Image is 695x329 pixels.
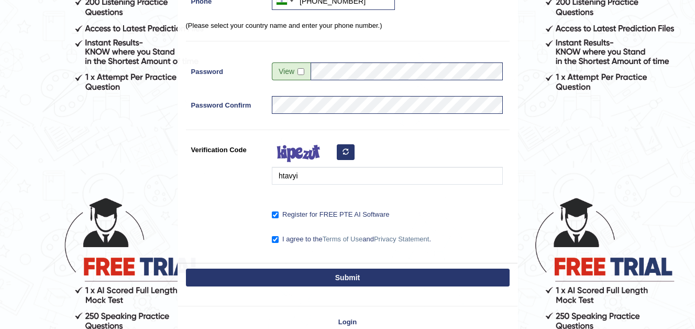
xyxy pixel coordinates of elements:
[297,68,304,75] input: Show/Hide Password
[186,141,267,155] label: Verification Code
[272,236,279,243] input: I agree to theTerms of UseandPrivacy Statement.
[186,96,267,110] label: Password Confirm
[186,269,510,286] button: Submit
[186,62,267,77] label: Password
[272,209,389,220] label: Register for FREE PTE AI Software
[272,211,279,218] input: Register for FREE PTE AI Software
[186,20,510,30] p: (Please select your country name and enter your phone number.)
[323,235,363,243] a: Terms of Use
[272,234,431,245] label: I agree to the and .
[374,235,429,243] a: Privacy Statement
[178,317,517,327] a: Login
